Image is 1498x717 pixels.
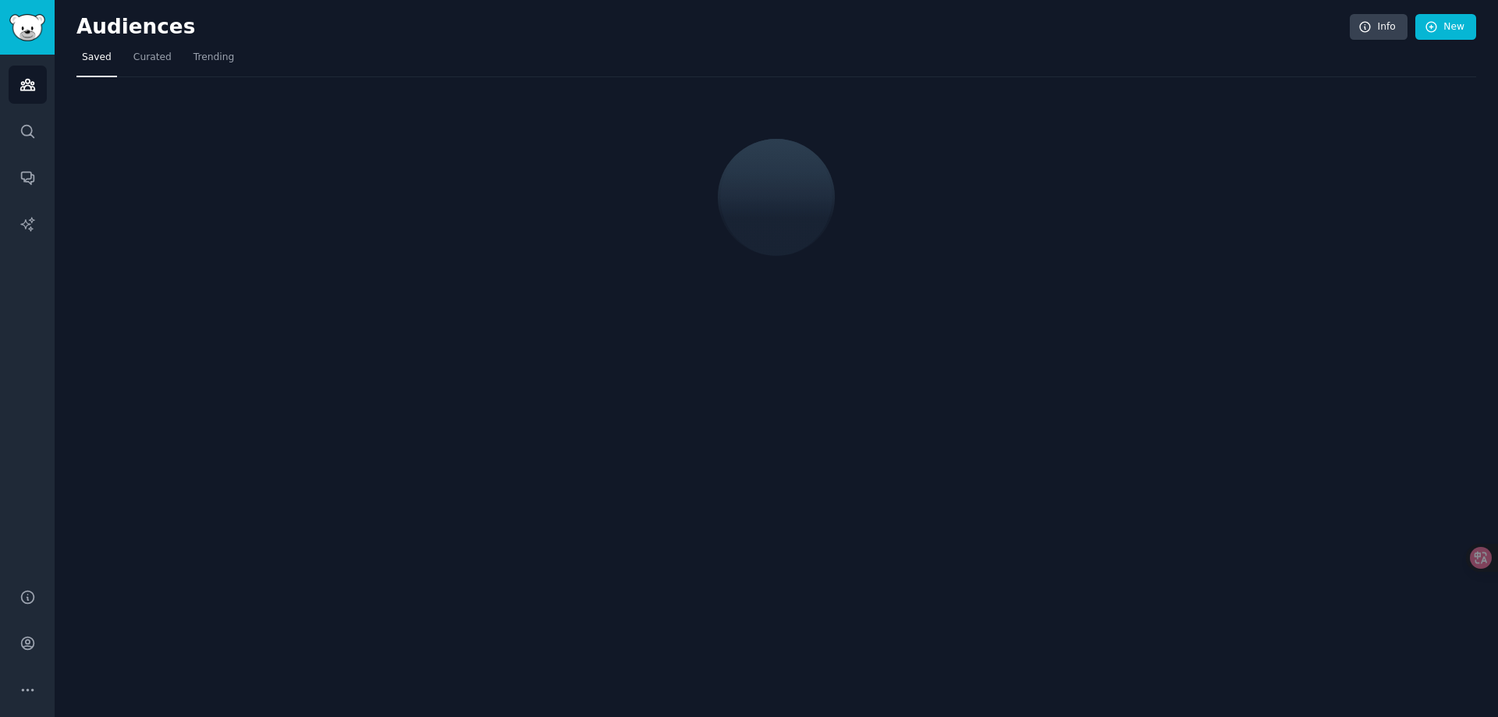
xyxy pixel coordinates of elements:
[1415,14,1476,41] a: New
[133,51,172,65] span: Curated
[76,45,117,77] a: Saved
[76,15,1350,40] h2: Audiences
[128,45,177,77] a: Curated
[1350,14,1407,41] a: Info
[82,51,112,65] span: Saved
[188,45,240,77] a: Trending
[9,14,45,41] img: GummySearch logo
[193,51,234,65] span: Trending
